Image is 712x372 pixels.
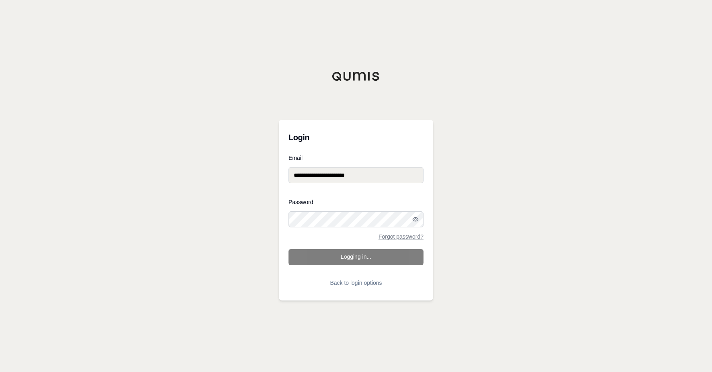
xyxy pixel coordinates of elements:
img: Qumis [332,72,380,81]
a: Forgot password? [379,234,424,239]
label: Email [288,155,424,161]
h3: Login [288,129,424,145]
button: Back to login options [288,275,424,291]
label: Password [288,199,424,205]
